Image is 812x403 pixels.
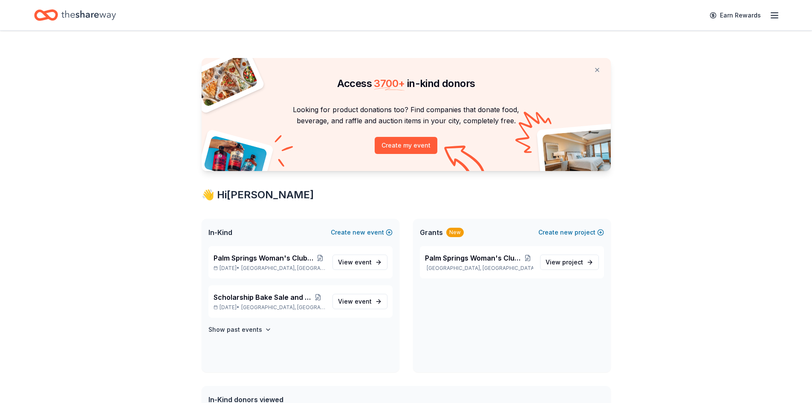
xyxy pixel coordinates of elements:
[241,265,325,272] span: [GEOGRAPHIC_DATA], [GEOGRAPHIC_DATA]
[337,77,475,90] span: Access in-kind donors
[208,227,232,238] span: In-Kind
[446,228,464,237] div: New
[540,255,599,270] a: View project
[214,304,326,311] p: [DATE] •
[562,258,583,266] span: project
[444,145,487,177] img: Curvy arrow
[355,298,372,305] span: event
[192,53,258,107] img: Pizza
[420,227,443,238] span: Grants
[546,257,583,267] span: View
[560,227,573,238] span: new
[353,227,365,238] span: new
[425,253,523,263] span: Palm Springs Woman's Club Scholarship Event
[355,258,372,266] span: event
[202,188,611,202] div: 👋 Hi [PERSON_NAME]
[375,137,437,154] button: Create my event
[241,304,325,311] span: [GEOGRAPHIC_DATA], [GEOGRAPHIC_DATA]
[212,104,601,127] p: Looking for product donations too? Find companies that donate food, beverage, and raffle and auct...
[214,292,311,302] span: Scholarship Bake Sale and Raffle
[214,265,326,272] p: [DATE] •
[331,227,393,238] button: Createnewevent
[338,257,372,267] span: View
[425,265,533,272] p: [GEOGRAPHIC_DATA], [GEOGRAPHIC_DATA]
[332,255,387,270] a: View event
[214,253,315,263] span: Palm Springs Woman's Club Scholarship Event
[208,325,272,335] button: Show past events
[705,8,766,23] a: Earn Rewards
[208,325,262,335] h4: Show past events
[34,5,116,25] a: Home
[338,296,372,307] span: View
[332,294,387,309] a: View event
[538,227,604,238] button: Createnewproject
[374,77,405,90] span: 3700 +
